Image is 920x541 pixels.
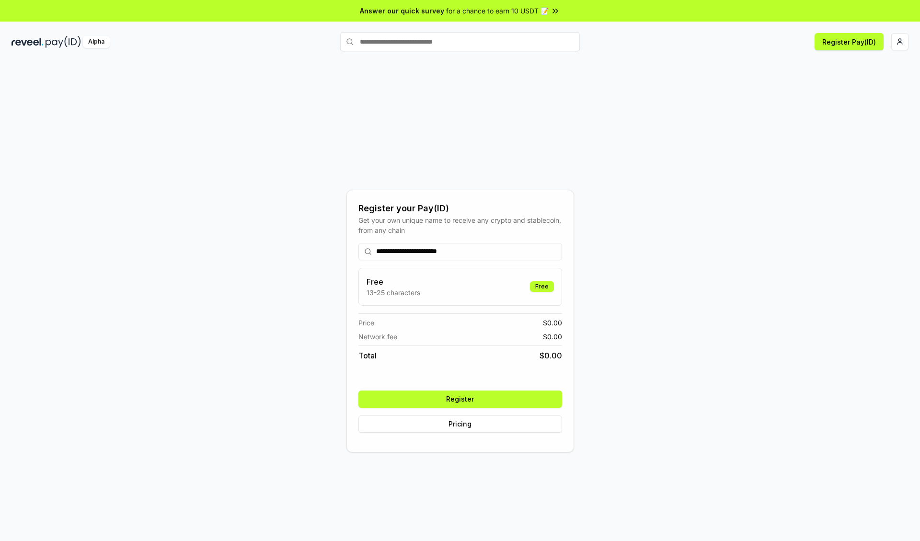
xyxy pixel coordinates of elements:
[530,281,554,292] div: Free
[46,36,81,48] img: pay_id
[358,350,377,361] span: Total
[358,391,562,408] button: Register
[83,36,110,48] div: Alpha
[540,350,562,361] span: $ 0.00
[358,202,562,215] div: Register your Pay(ID)
[11,36,44,48] img: reveel_dark
[543,332,562,342] span: $ 0.00
[360,6,444,16] span: Answer our quick survey
[358,215,562,235] div: Get your own unique name to receive any crypto and stablecoin, from any chain
[543,318,562,328] span: $ 0.00
[446,6,549,16] span: for a chance to earn 10 USDT 📝
[815,33,884,50] button: Register Pay(ID)
[367,276,420,288] h3: Free
[358,318,374,328] span: Price
[358,415,562,433] button: Pricing
[358,332,397,342] span: Network fee
[367,288,420,298] p: 13-25 characters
